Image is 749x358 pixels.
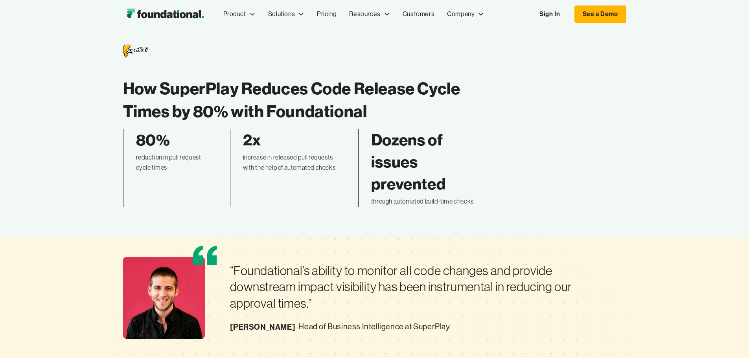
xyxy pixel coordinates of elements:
div: Resources [349,9,380,19]
a: See a Demo [574,6,626,23]
div: through automated build-time checks [371,196,475,207]
div: 2x [243,129,339,151]
div: Solutions [268,9,295,19]
div: increase in released pull requests with the help of automated checks [243,152,339,173]
img: Quote Icon [191,241,219,269]
div: 80% [136,129,211,151]
img: Foundational Logo [123,6,208,22]
a: Customers [396,1,441,27]
div: Head of Business Intelligence at SuperPlay [298,321,450,333]
div: [PERSON_NAME] [230,321,296,333]
div: Product [223,9,246,19]
div: reduction in pull request cycle times [136,152,211,173]
div: “Foundational’s ability to monitor all code changes and provide downstream impact visibility has ... [230,263,582,312]
a: Sign In [532,6,568,22]
div: Company [447,9,475,19]
h1: How SuperPlay Reduces Code Release Cycle Times by 80% with Foundational [123,77,475,123]
div: Dozens of issues prevented [371,129,475,195]
a: Pricing [311,1,343,27]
